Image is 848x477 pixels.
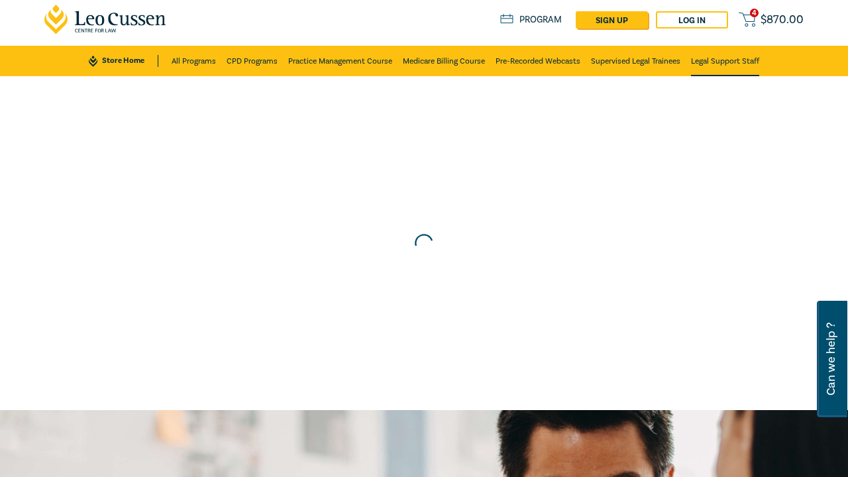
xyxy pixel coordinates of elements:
a: All Programs [172,46,216,76]
a: Practice Management Course [288,46,392,76]
a: Log in [656,11,728,28]
a: Program [500,14,562,26]
a: Legal Support Staff [691,46,759,76]
a: CPD Programs [227,46,278,76]
a: Medicare Billing Course [403,46,485,76]
a: Pre-Recorded Webcasts [496,46,580,76]
span: Can we help ? [825,309,837,409]
a: Supervised Legal Trainees [591,46,680,76]
span: 4 [750,9,759,17]
span: $ 870.00 [761,14,804,26]
a: sign up [576,11,648,28]
a: Store Home [89,55,158,67]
